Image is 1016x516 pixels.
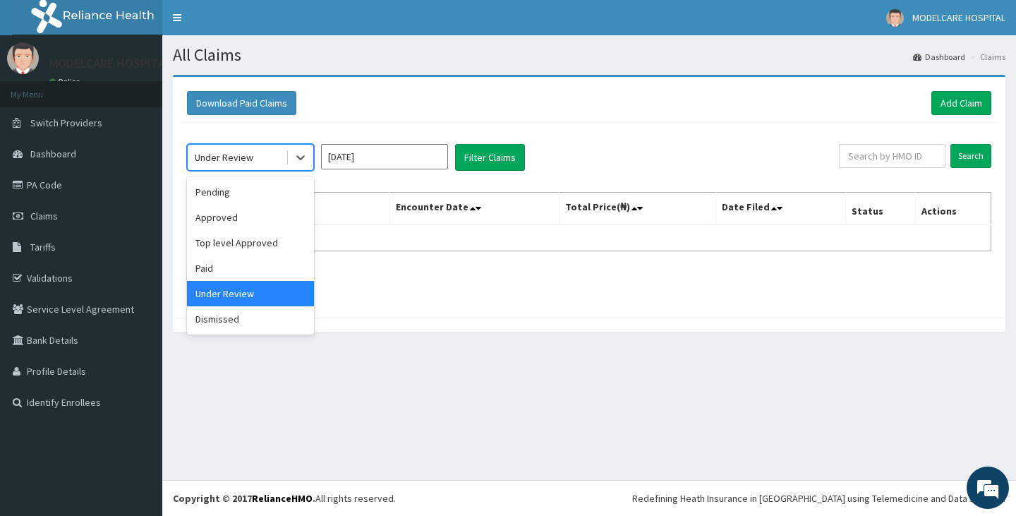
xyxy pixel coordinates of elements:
p: MODELCARE HOSPITAL [49,57,171,70]
img: User Image [886,9,904,27]
a: RelianceHMO [252,492,313,505]
a: Online [49,77,83,87]
footer: All rights reserved. [162,480,1016,516]
span: We're online! [82,163,195,306]
h1: All Claims [173,46,1005,64]
th: Total Price(₦) [559,193,715,225]
span: Claims [30,210,58,222]
div: Approved [187,205,314,230]
span: Switch Providers [30,116,102,129]
div: Under Review [195,150,253,164]
textarea: Type your message and hit 'Enter' [7,356,269,405]
span: MODELCARE HOSPITAL [912,11,1005,24]
div: Pending [187,179,314,205]
button: Download Paid Claims [187,91,296,115]
div: Under Review [187,281,314,306]
span: Dashboard [30,148,76,160]
th: Encounter Date [389,193,559,225]
input: Search by HMO ID [839,144,945,168]
a: Add Claim [931,91,991,115]
img: d_794563401_company_1708531726252_794563401 [26,71,57,106]
div: Dismissed [187,306,314,332]
th: Status [845,193,915,225]
input: Search [950,144,991,168]
button: Filter Claims [455,144,525,171]
th: Date Filed [715,193,845,225]
a: Dashboard [913,51,965,63]
div: Top level Approved [187,230,314,256]
input: Select Month and Year [321,144,448,169]
span: Tariffs [30,241,56,253]
div: Chat with us now [73,79,237,97]
div: Minimize live chat window [231,7,265,41]
img: User Image [7,42,39,74]
th: Actions [915,193,991,225]
li: Claims [967,51,1005,63]
strong: Copyright © 2017 . [173,492,315,505]
div: Paid [187,256,314,281]
div: Redefining Heath Insurance in [GEOGRAPHIC_DATA] using Telemedicine and Data Science! [632,491,1005,505]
